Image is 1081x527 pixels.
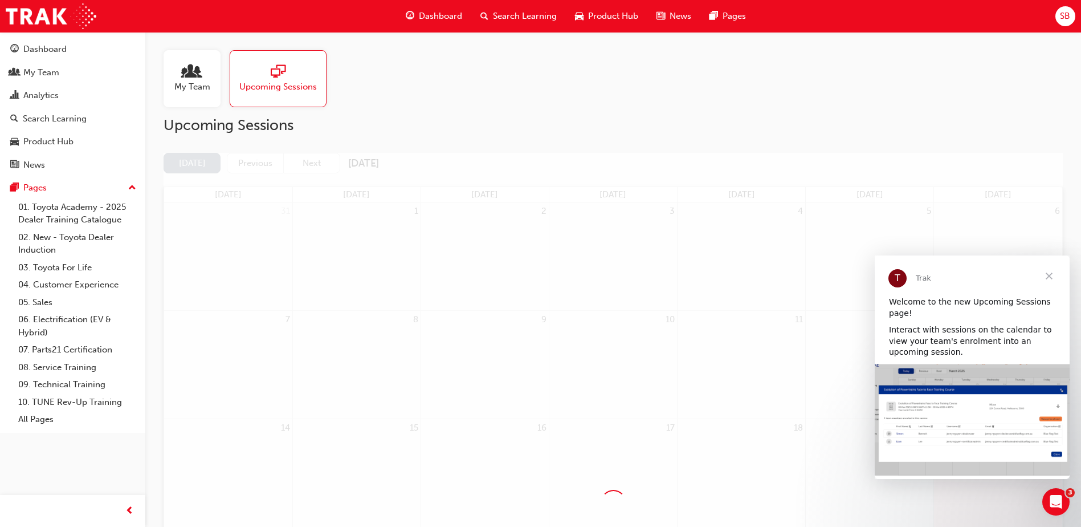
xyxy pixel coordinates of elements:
div: Product Hub [23,135,74,148]
span: prev-icon [125,504,134,518]
div: My Team [23,66,59,79]
span: News [670,10,691,23]
span: chart-icon [10,91,19,101]
span: search-icon [480,9,488,23]
span: Product Hub [588,10,638,23]
span: Dashboard [419,10,462,23]
a: 04. Customer Experience [14,276,141,294]
span: pages-icon [709,9,718,23]
span: Pages [723,10,746,23]
a: pages-iconPages [700,5,755,28]
a: car-iconProduct Hub [566,5,647,28]
a: All Pages [14,411,141,428]
span: people-icon [10,68,19,78]
iframe: Intercom live chat message [875,256,1070,479]
a: Analytics [5,85,141,106]
a: Search Learning [5,108,141,129]
a: 03. Toyota For Life [14,259,141,277]
iframe: Intercom live chat [1042,488,1070,516]
span: 3 [1066,488,1075,497]
span: guage-icon [406,9,414,23]
a: My Team [164,50,230,107]
a: My Team [5,62,141,83]
span: pages-icon [10,183,19,193]
span: Upcoming Sessions [239,80,317,94]
a: 07. Parts21 Certification [14,341,141,359]
button: Pages [5,177,141,198]
div: Pages [23,181,47,194]
button: DashboardMy TeamAnalyticsSearch LearningProduct HubNews [5,37,141,177]
span: Search Learning [493,10,557,23]
a: search-iconSearch Learning [471,5,566,28]
span: sessionType_ONLINE_URL-icon [271,64,285,80]
button: SB [1055,6,1075,26]
span: news-icon [10,160,19,171]
a: 10. TUNE Rev-Up Training [14,394,141,411]
a: 01. Toyota Academy - 2025 Dealer Training Catalogue [14,198,141,229]
span: people-icon [185,64,199,80]
span: car-icon [575,9,584,23]
div: Dashboard [23,43,67,56]
span: guage-icon [10,44,19,55]
a: 06. Electrification (EV & Hybrid) [14,311,141,341]
a: 09. Technical Training [14,376,141,394]
a: news-iconNews [647,5,700,28]
span: SB [1060,10,1070,23]
span: car-icon [10,137,19,147]
a: 02. New - Toyota Dealer Induction [14,229,141,259]
span: news-icon [656,9,665,23]
a: guage-iconDashboard [397,5,471,28]
h2: Upcoming Sessions [164,116,1063,135]
a: News [5,155,141,176]
span: search-icon [10,114,18,124]
span: My Team [174,80,210,94]
a: Upcoming Sessions [230,50,336,107]
div: News [23,159,45,172]
span: up-icon [128,181,136,196]
a: 05. Sales [14,294,141,311]
div: Search Learning [23,112,87,125]
a: Dashboard [5,39,141,60]
a: 08. Service Training [14,359,141,376]
a: Product Hub [5,131,141,152]
div: Analytics [23,89,59,102]
img: Trak [6,3,96,29]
